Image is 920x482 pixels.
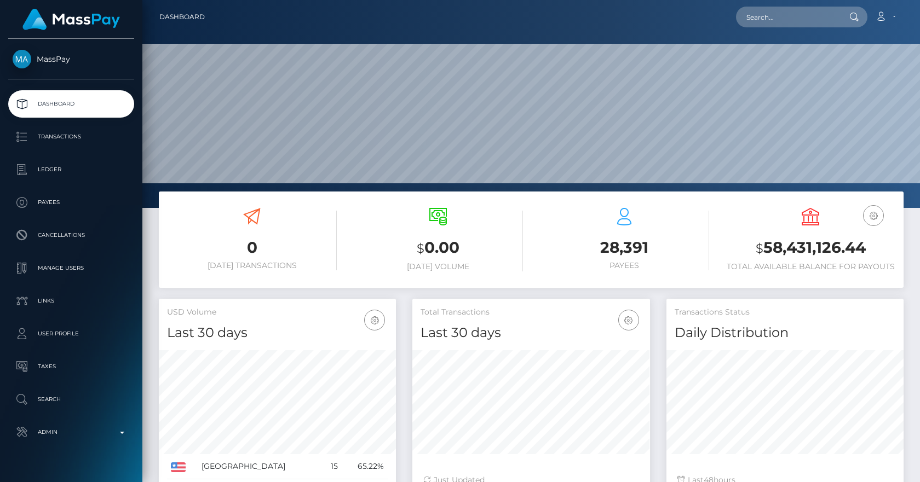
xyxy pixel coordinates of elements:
[167,307,388,318] h5: USD Volume
[8,320,134,347] a: User Profile
[726,262,895,271] h6: Total Available Balance for Payouts
[171,462,186,472] img: US.png
[8,353,134,380] a: Taxes
[353,262,523,271] h6: [DATE] Volume
[8,123,134,150] a: Transactions
[13,161,130,178] p: Ledger
[756,241,763,256] small: $
[13,391,130,408] p: Search
[675,323,895,342] h4: Daily Distribution
[8,386,134,413] a: Search
[8,156,134,183] a: Ledger
[167,237,337,258] h3: 0
[167,261,337,270] h6: [DATE] Transactions
[539,261,709,270] h6: Payees
[159,5,205,28] a: Dashboard
[321,454,342,479] td: 15
[353,237,523,259] h3: 0.00
[13,260,130,276] p: Manage Users
[13,424,130,440] p: Admin
[8,419,134,446] a: Admin
[13,194,130,211] p: Payees
[13,227,130,243] p: Cancellations
[417,241,424,256] small: $
[8,222,134,249] a: Cancellations
[13,96,130,112] p: Dashboard
[13,50,31,68] img: MassPay
[726,237,895,259] h3: 58,431,126.44
[421,307,641,318] h5: Total Transactions
[13,293,130,309] p: Links
[13,326,130,342] p: User Profile
[8,90,134,118] a: Dashboard
[421,323,641,342] h4: Last 30 days
[8,287,134,315] a: Links
[13,129,130,145] p: Transactions
[8,189,134,216] a: Payees
[736,7,839,27] input: Search...
[13,358,130,375] p: Taxes
[342,454,388,479] td: 65.22%
[539,237,709,258] h3: 28,391
[167,323,388,342] h4: Last 30 days
[22,9,120,30] img: MassPay Logo
[198,454,322,479] td: [GEOGRAPHIC_DATA]
[8,54,134,64] span: MassPay
[8,254,134,282] a: Manage Users
[675,307,895,318] h5: Transactions Status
